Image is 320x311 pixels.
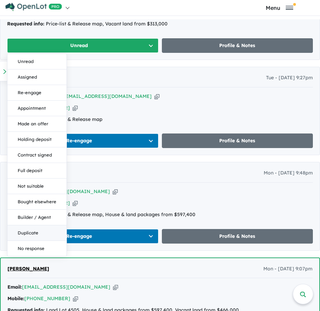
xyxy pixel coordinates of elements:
div: Price-list & Release map [7,116,313,124]
span: Mon - [DATE] 9:07pm [263,265,313,273]
button: Unread [7,38,158,53]
button: Toggle navigation [241,4,318,11]
button: Contract signed [7,147,67,163]
a: [PERSON_NAME] [7,265,49,273]
button: Copy [73,295,78,302]
button: Copy [73,200,78,207]
a: [EMAIL_ADDRESS][DOMAIN_NAME] [22,284,110,290]
button: Re-engage [7,133,158,148]
span: Tue - [DATE] 9:27pm [266,74,313,82]
button: Duplicate [7,225,67,241]
div: Unread [7,54,67,256]
button: Appointment [7,101,67,116]
button: Not suitable [7,179,67,194]
strong: Requested info: [7,21,44,27]
button: Re-engage [7,229,158,244]
button: No response [7,241,67,256]
strong: Mobile: [7,295,24,302]
button: Copy [154,93,159,100]
button: Full deposit [7,163,67,179]
button: Re-engage [7,85,67,101]
div: Price-list & Release map, House & land packages from $597,400 [7,211,313,219]
button: Bought elsewhere [7,194,67,210]
button: Assigned [7,69,67,85]
strong: Email: [7,284,22,290]
button: Unread [7,54,67,69]
a: Profile & Notes [162,133,313,148]
span: Mon - [DATE] 9:48pm [264,169,313,177]
a: Profile & Notes [162,229,313,244]
button: Copy [113,284,118,291]
button: Made an offer [7,116,67,132]
button: Builder / Agent [7,210,67,225]
a: Profile & Notes [162,38,313,53]
img: Openlot PRO Logo White [5,3,62,11]
div: Price-list & Release map, Vacant land from $313,000 [7,20,313,28]
span: [PERSON_NAME] [7,266,49,272]
button: Copy [113,188,118,195]
a: [PERSON_NAME][EMAIL_ADDRESS][DOMAIN_NAME] [22,93,152,99]
a: [PHONE_NUMBER] [24,295,70,302]
button: Holding deposit [7,132,67,147]
button: Copy [73,104,78,111]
